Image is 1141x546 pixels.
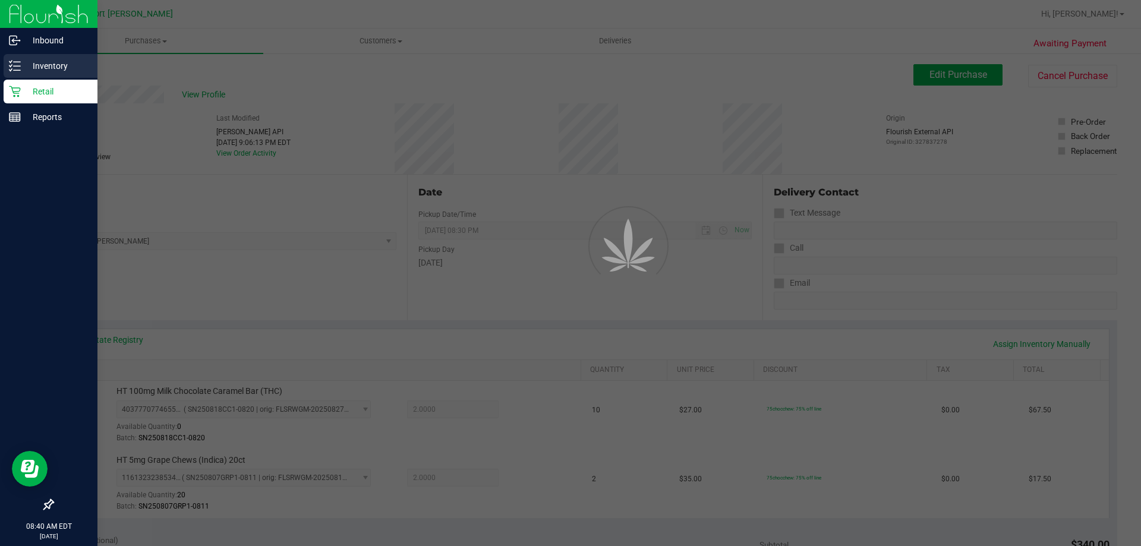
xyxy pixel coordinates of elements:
[21,84,92,99] p: Retail
[9,86,21,97] inline-svg: Retail
[9,60,21,72] inline-svg: Inventory
[21,33,92,48] p: Inbound
[9,34,21,46] inline-svg: Inbound
[5,521,92,532] p: 08:40 AM EDT
[21,59,92,73] p: Inventory
[9,111,21,123] inline-svg: Reports
[12,451,48,487] iframe: Resource center
[5,532,92,541] p: [DATE]
[21,110,92,124] p: Reports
